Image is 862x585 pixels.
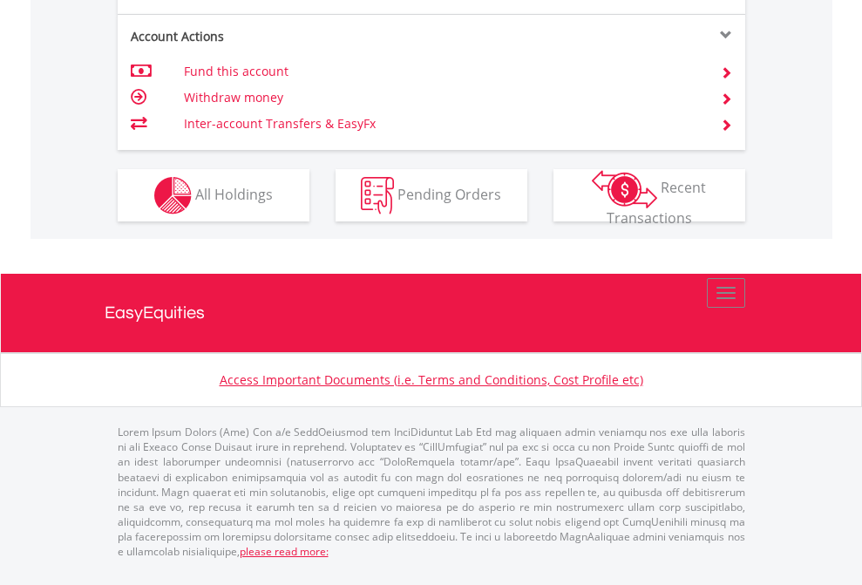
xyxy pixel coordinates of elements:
[397,184,501,203] span: Pending Orders
[184,85,699,111] td: Withdraw money
[184,58,699,85] td: Fund this account
[592,170,657,208] img: transactions-zar-wht.png
[240,544,329,559] a: please read more:
[220,371,643,388] a: Access Important Documents (i.e. Terms and Conditions, Cost Profile etc)
[553,169,745,221] button: Recent Transactions
[118,28,431,45] div: Account Actions
[118,169,309,221] button: All Holdings
[184,111,699,137] td: Inter-account Transfers & EasyFx
[118,425,745,559] p: Lorem Ipsum Dolors (Ame) Con a/e SeddOeiusmod tem InciDiduntut Lab Etd mag aliquaen admin veniamq...
[195,184,273,203] span: All Holdings
[361,177,394,214] img: pending_instructions-wht.png
[105,274,758,352] a: EasyEquities
[336,169,527,221] button: Pending Orders
[154,177,192,214] img: holdings-wht.png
